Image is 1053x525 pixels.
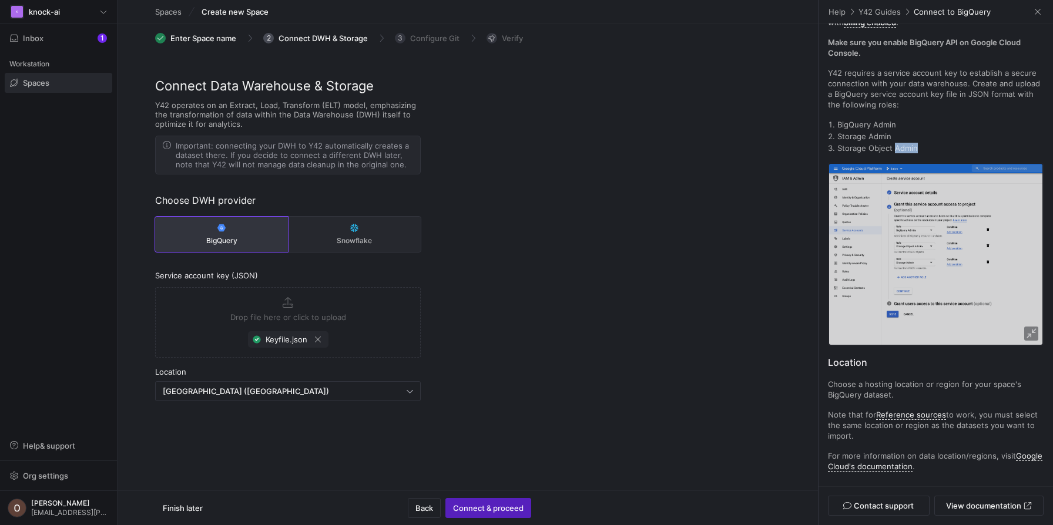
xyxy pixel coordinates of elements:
[408,498,441,518] button: Back
[155,498,210,518] button: Finish later
[263,33,368,43] button: 2Connect DWH & Storage
[828,6,846,17] a: Help
[828,450,1044,472] p: For more information on data location/regions, visit .
[5,55,112,73] div: Workstation
[279,33,368,43] span: Connect DWH & Storage
[155,217,288,252] button: BigQuery
[23,78,49,87] span: Spaces
[23,33,43,43] span: Inbox
[155,367,186,376] span: Location
[5,472,112,482] a: Org settings
[828,496,930,516] button: Contact support
[155,33,236,43] button: Enter Space name
[293,237,416,245] span: Snowflake
[913,6,991,17] a: Connect to BigQuery
[266,335,307,344] span: Keyfile.json
[828,38,1021,58] b: Make sure you enable BigQuery API on Google Cloud Console.
[854,501,914,510] span: Contact support
[98,33,107,43] div: 1
[155,76,421,96] span: Connect Data Warehouse & Storage
[5,466,112,486] button: Org settings
[828,68,1044,110] p: Y42 requires a service account key to establish a secure connection with your data warehouse. Cre...
[828,355,1044,369] h2: Location
[155,193,421,207] span: Choose DWH provider
[5,73,112,93] a: Spaces
[176,141,413,169] span: Important: connecting your DWH to Y42 automatically creates a dataset there. If you decide to con...
[828,409,1044,441] p: Note that for to work, you must select the same location or region as the datasets you want to im...
[31,509,109,517] span: [EMAIL_ADDRESS][PERSON_NAME][DOMAIN_NAME]
[5,436,112,456] button: Help& support
[230,312,346,322] span: Drop file here or click to upload
[160,237,283,245] span: BigQuery
[170,33,236,43] span: Enter Space name
[267,34,271,42] span: 2
[288,217,421,252] button: Snowflake
[858,6,901,17] a: Y42 Guides
[155,271,421,280] p: Service account key (JSON)
[31,499,109,507] span: [PERSON_NAME]
[23,441,75,450] span: Help & support
[5,28,112,48] button: Inbox1
[876,410,946,420] a: Reference sources
[163,503,203,513] span: Finish later
[453,503,524,513] span: Connect & proceed
[946,501,1021,510] span: View documentation
[934,496,1044,516] a: View documentation
[5,496,112,520] button: https://lh3.googleusercontent.com/a/ACg8ocLm89enmOBk0swAlxJ-endMSNcU5pZRoXAR-TPI8cKk-uTK6w=s96-c[...
[837,119,1044,130] p: BigQuery Admin
[29,7,60,16] span: knock-ai
[445,498,531,518] button: Connect & proceed
[828,379,1044,400] p: Choose a hosting location or region for your space's BigQuery dataset.
[163,386,329,396] span: [GEOGRAPHIC_DATA] ([GEOGRAPHIC_DATA])
[155,7,182,16] a: Spaces
[202,7,269,16] span: Create new Space
[837,143,1044,153] p: Storage Object Admin
[8,499,26,517] img: https://lh3.googleusercontent.com/a/ACg8ocLm89enmOBk0swAlxJ-endMSNcU5pZRoXAR-TPI8cKk-uTK6w=s96-c
[415,503,433,513] span: Back
[837,131,1044,142] p: Storage Admin
[156,288,420,357] button: Drop file here or click to uploadKeyfile.json
[11,6,23,18] div: K
[829,164,1042,345] img: Screenshot of GCP IAM with required service account roles.
[23,471,68,480] span: Org settings
[828,451,1042,472] a: Google Cloud's documentation
[155,100,421,129] span: Y42 operates on an Extract, Load, Transform (ELT) model, emphasizing the transformation of data w...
